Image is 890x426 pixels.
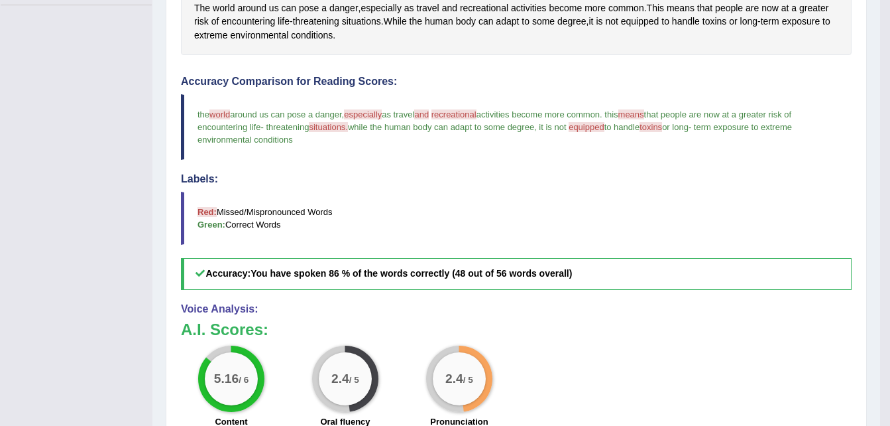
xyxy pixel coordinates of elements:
[329,1,359,15] span: Click to see word definition
[605,15,618,29] span: Click to see word definition
[761,15,779,29] span: Click to see word definition
[414,109,429,119] span: and
[209,109,230,119] span: world
[230,29,288,42] span: Click to see word definition
[822,15,830,29] span: Click to see word definition
[239,375,249,385] small: / 6
[442,1,457,15] span: Click to see word definition
[445,371,463,386] big: 2.4
[278,15,290,29] span: Click to see word definition
[557,15,586,29] span: Click to see word definition
[596,15,602,29] span: Click to see word definition
[511,1,547,15] span: Click to see word definition
[349,375,359,385] small: / 5
[291,29,333,42] span: Click to see word definition
[266,122,309,132] span: threatening
[194,29,228,42] span: Click to see word definition
[522,15,529,29] span: Click to see word definition
[463,375,473,385] small: / 5
[647,1,664,15] span: Click to see word definition
[456,15,476,29] span: Click to see word definition
[761,1,779,15] span: Click to see word definition
[211,15,219,29] span: Click to see word definition
[746,1,759,15] span: Click to see word definition
[293,15,339,29] span: Click to see word definition
[214,371,239,386] big: 5.16
[781,1,789,15] span: Click to see word definition
[309,122,348,132] span: situations.
[181,258,852,289] h5: Accuracy:
[250,268,572,279] b: You have spoken 86 % of the words correctly (48 out of 56 words overall)
[476,109,618,119] span: activities become more common. this
[237,1,266,15] span: Click to see word definition
[404,1,414,15] span: Click to see word definition
[181,320,268,338] b: A.I. Scores:
[194,15,209,29] span: Click to see word definition
[689,122,691,132] span: -
[299,1,319,15] span: Click to see word definition
[269,1,279,15] span: Click to see word definition
[640,122,662,132] span: toxins
[715,1,743,15] span: Click to see word definition
[181,303,852,315] h4: Voice Analysis:
[672,15,700,29] span: Click to see word definition
[321,1,327,15] span: Click to see word definition
[549,1,583,15] span: Click to see word definition
[382,109,414,119] span: as travel
[260,122,263,132] span: -
[569,122,604,132] span: equipped
[532,15,555,29] span: Click to see word definition
[230,109,344,119] span: around us can pose a danger,
[588,15,593,29] span: Click to see word definition
[425,15,453,29] span: Click to see word definition
[181,173,852,185] h4: Labels:
[342,15,381,29] span: Click to see word definition
[618,109,644,119] span: means
[197,220,225,230] b: Green:
[697,1,712,15] span: Click to see word definition
[662,122,689,132] span: or long
[702,15,727,29] span: Click to see word definition
[348,122,567,132] span: while the human body can adapt to some degree, it is not
[661,15,669,29] span: Click to see word definition
[791,1,797,15] span: Click to see word definition
[667,1,695,15] span: Click to see word definition
[729,15,737,29] span: Click to see word definition
[181,192,852,245] blockquote: Missed/Mispronounced Words Correct Words
[740,15,757,29] span: Click to see word definition
[194,1,210,15] span: Click to see word definition
[621,15,659,29] span: Click to see word definition
[460,1,508,15] span: Click to see word definition
[799,1,828,15] span: Click to see word definition
[478,15,494,29] span: Click to see word definition
[331,371,349,386] big: 2.4
[496,15,519,29] span: Click to see word definition
[282,1,297,15] span: Click to see word definition
[410,15,422,29] span: Click to see word definition
[213,1,235,15] span: Click to see word definition
[608,1,644,15] span: Click to see word definition
[197,207,217,217] b: Red:
[584,1,606,15] span: Click to see word definition
[604,122,640,132] span: to handle
[384,15,407,29] span: Click to see word definition
[417,1,439,15] span: Click to see word definition
[344,109,382,119] span: especially
[197,109,209,119] span: the
[361,1,401,15] span: Click to see word definition
[221,15,275,29] span: Click to see word definition
[431,109,476,119] span: recreational
[782,15,820,29] span: Click to see word definition
[181,76,852,88] h4: Accuracy Comparison for Reading Scores:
